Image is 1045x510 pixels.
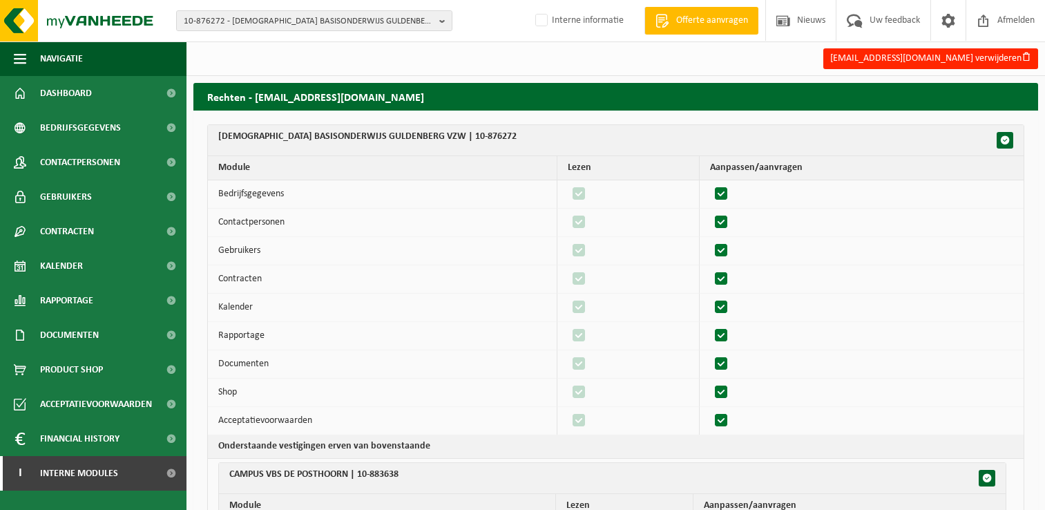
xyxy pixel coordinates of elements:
[823,48,1038,69] button: [EMAIL_ADDRESS][DOMAIN_NAME] verwijderen
[208,379,557,407] td: Shop
[208,156,557,180] th: Module
[673,14,751,28] span: Offerte aanvragen
[14,456,26,491] span: I
[40,180,92,214] span: Gebruikers
[208,322,557,350] td: Rapportage
[40,387,152,422] span: Acceptatievoorwaarden
[40,41,83,76] span: Navigatie
[644,7,758,35] a: Offerte aanvragen
[208,294,557,322] td: Kalender
[40,76,92,111] span: Dashboard
[208,265,557,294] td: Contracten
[700,156,1024,180] th: Aanpassen/aanvragen
[208,209,557,237] td: Contactpersonen
[208,237,557,265] td: Gebruikers
[40,214,94,249] span: Contracten
[40,352,103,387] span: Product Shop
[40,145,120,180] span: Contactpersonen
[193,83,1038,110] h2: Rechten - [EMAIL_ADDRESS][DOMAIN_NAME]
[208,435,1024,459] th: Bij het aanklikken van bovenstaande checkbox, zullen onderstaande mee aangepast worden.
[208,407,557,435] td: Acceptatievoorwaarden
[40,318,99,352] span: Documenten
[176,10,452,31] button: 10-876272 - [DEMOGRAPHIC_DATA] BASISONDERWIJS GULDENBERG VZW - WEVELGEM
[40,111,121,145] span: Bedrijfsgegevens
[208,125,1024,156] th: [DEMOGRAPHIC_DATA] BASISONDERWIJS GULDENBERG VZW | 10-876272
[533,10,624,31] label: Interne informatie
[40,249,83,283] span: Kalender
[219,463,1006,494] th: CAMPUS VBS DE POSTHOORN | 10-883638
[40,283,93,318] span: Rapportage
[184,11,434,32] span: 10-876272 - [DEMOGRAPHIC_DATA] BASISONDERWIJS GULDENBERG VZW - WEVELGEM
[557,156,700,180] th: Lezen
[40,422,119,456] span: Financial History
[208,350,557,379] td: Documenten
[40,456,118,491] span: Interne modules
[208,180,557,209] td: Bedrijfsgegevens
